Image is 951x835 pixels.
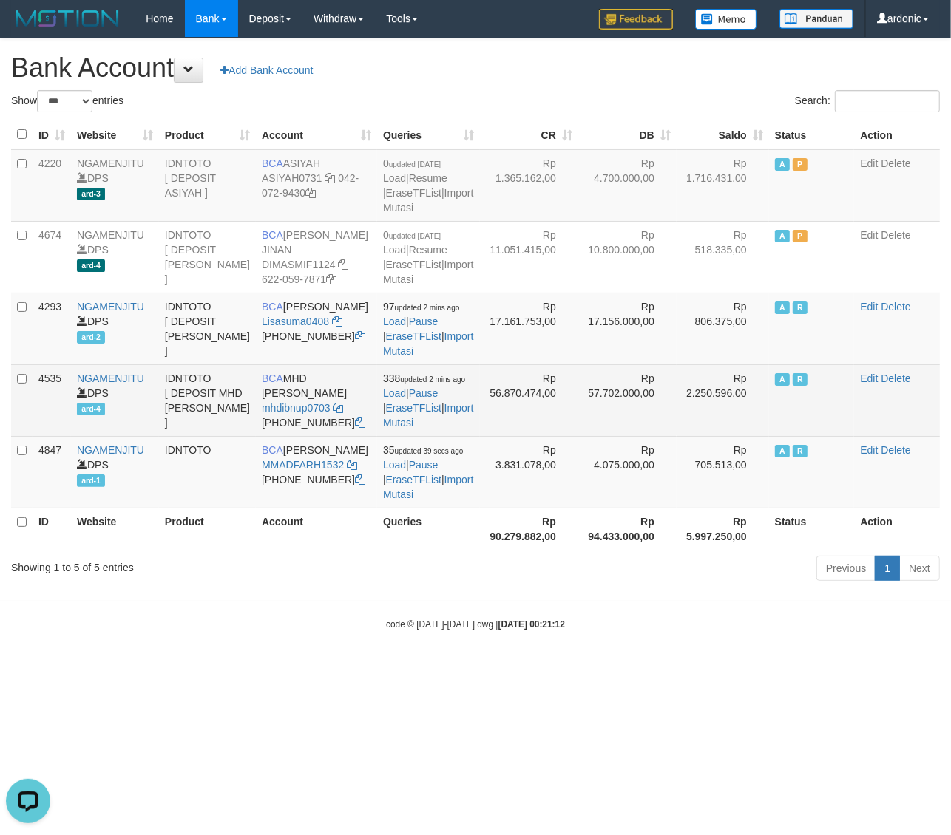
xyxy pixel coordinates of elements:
[256,436,377,508] td: [PERSON_NAME] [PHONE_NUMBER]
[159,364,256,436] td: IDNTOTO [ DEPOSIT MHD [PERSON_NAME] ]
[578,293,677,364] td: Rp 17.156.000,00
[37,90,92,112] select: Showentries
[262,301,283,313] span: BCA
[262,372,283,384] span: BCA
[77,301,144,313] a: NGAMENJITU
[775,301,790,314] span: Active
[881,157,910,169] a: Delete
[578,436,677,508] td: Rp 4.075.000,00
[256,221,377,293] td: [PERSON_NAME] JINAN 622-059-7871
[262,259,336,270] a: DIMASMIF1124
[775,230,790,242] span: Active
[355,330,365,342] a: Copy 6127014479 to clipboard
[400,375,465,384] span: updated 2 mins ago
[383,229,441,241] span: 0
[77,188,105,200] span: ard-3
[211,58,322,83] a: Add Bank Account
[779,9,853,29] img: panduan.png
[159,221,256,293] td: IDNTOTO [ DEPOSIT [PERSON_NAME] ]
[498,619,565,630] strong: [DATE] 00:21:12
[383,444,473,500] span: | | |
[881,301,910,313] a: Delete
[383,244,406,256] a: Load
[860,301,878,313] a: Edit
[159,508,256,550] th: Product
[386,187,441,199] a: EraseTFList
[383,187,473,214] a: Import Mutasi
[33,221,71,293] td: 4674
[480,120,578,149] th: CR: activate to sort column ascending
[383,301,459,313] span: 97
[33,293,71,364] td: 4293
[159,120,256,149] th: Product: activate to sort column ascending
[386,402,441,414] a: EraseTFList
[395,447,464,455] span: updated 39 secs ago
[383,157,441,169] span: 0
[389,232,441,240] span: updated [DATE]
[480,293,578,364] td: Rp 17.161.753,00
[793,158,808,171] span: Paused
[33,508,71,550] th: ID
[383,474,473,500] a: Import Mutasi
[383,259,473,285] a: Import Mutasi
[578,149,677,222] td: Rp 4.700.000,00
[383,372,465,384] span: 338
[793,230,808,242] span: Paused
[77,474,105,487] span: ard-1
[383,301,473,357] span: | | |
[355,417,365,429] a: Copy 6127021742 to clipboard
[480,364,578,436] td: Rp 56.870.474,00
[6,6,50,50] button: Open LiveChat chat widget
[383,444,463,456] span: 35
[262,316,329,327] a: Lisasuma0408
[409,316,439,327] a: Pause
[71,364,159,436] td: DPS
[677,508,769,550] th: Rp 5.997.250,00
[578,508,677,550] th: Rp 94.433.000,00
[775,373,790,386] span: Active
[325,172,335,184] a: Copy ASIYAH0731 to clipboard
[33,436,71,508] td: 4847
[677,120,769,149] th: Saldo: activate to sort column ascending
[899,556,940,581] a: Next
[262,402,331,414] a: mhdibnup0703
[256,508,377,550] th: Account
[795,90,940,112] label: Search:
[383,316,406,327] a: Load
[860,157,878,169] a: Edit
[262,172,322,184] a: ASIYAH0731
[480,221,578,293] td: Rp 11.051.415,00
[677,364,769,436] td: Rp 2.250.596,00
[386,474,441,485] a: EraseTFList
[383,387,406,399] a: Load
[262,444,283,456] span: BCA
[33,149,71,222] td: 4220
[33,120,71,149] th: ID: activate to sort column ascending
[347,459,357,471] a: Copy MMADFARH1532 to clipboard
[480,508,578,550] th: Rp 90.279.882,00
[409,387,439,399] a: Pause
[256,149,377,222] td: ASIYAH 042-072-9430
[875,556,900,581] a: 1
[386,259,441,270] a: EraseTFList
[881,444,910,456] a: Delete
[409,172,447,184] a: Resume
[355,474,365,485] a: Copy 8692565770 to clipboard
[334,402,344,414] a: Copy mhdibnup0703 to clipboard
[256,120,377,149] th: Account: activate to sort column ascending
[256,364,377,436] td: MHD [PERSON_NAME] [PHONE_NUMBER]
[77,229,144,241] a: NGAMENJITU
[578,221,677,293] td: Rp 10.800.000,00
[383,172,406,184] a: Load
[677,149,769,222] td: Rp 1.716.431,00
[881,372,910,384] a: Delete
[77,331,105,344] span: ard-2
[11,554,385,575] div: Showing 1 to 5 of 5 entries
[71,293,159,364] td: DPS
[377,508,480,550] th: Queries
[386,619,565,630] small: code © [DATE]-[DATE] dwg |
[11,7,123,30] img: MOTION_logo.png
[262,157,283,169] span: BCA
[77,372,144,384] a: NGAMENJITU
[11,53,940,83] h1: Bank Account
